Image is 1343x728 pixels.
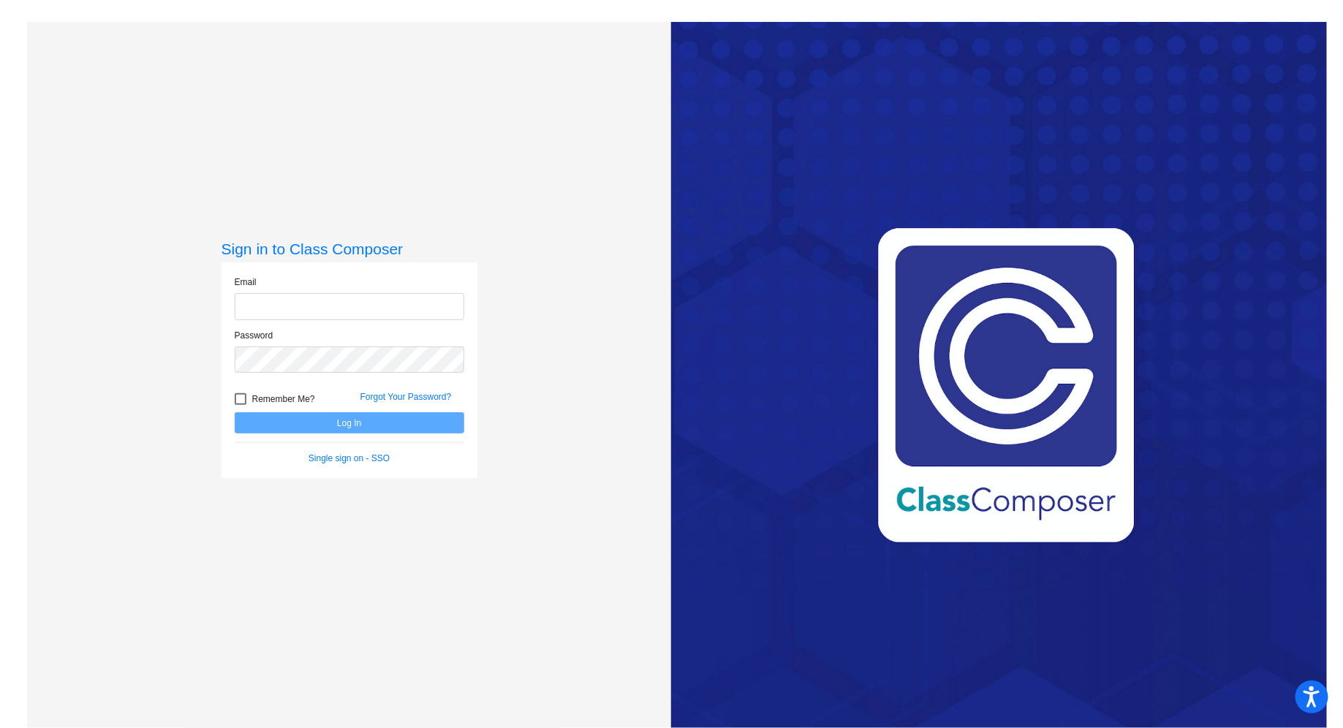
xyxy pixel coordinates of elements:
button: Log In [235,412,464,433]
label: Password [235,329,273,342]
a: Single sign on - SSO [309,453,390,463]
h3: Sign in to Class Composer [222,240,477,258]
label: Email [235,276,257,289]
a: Forgot Your Password? [360,392,452,402]
span: Remember Me? [252,390,315,408]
